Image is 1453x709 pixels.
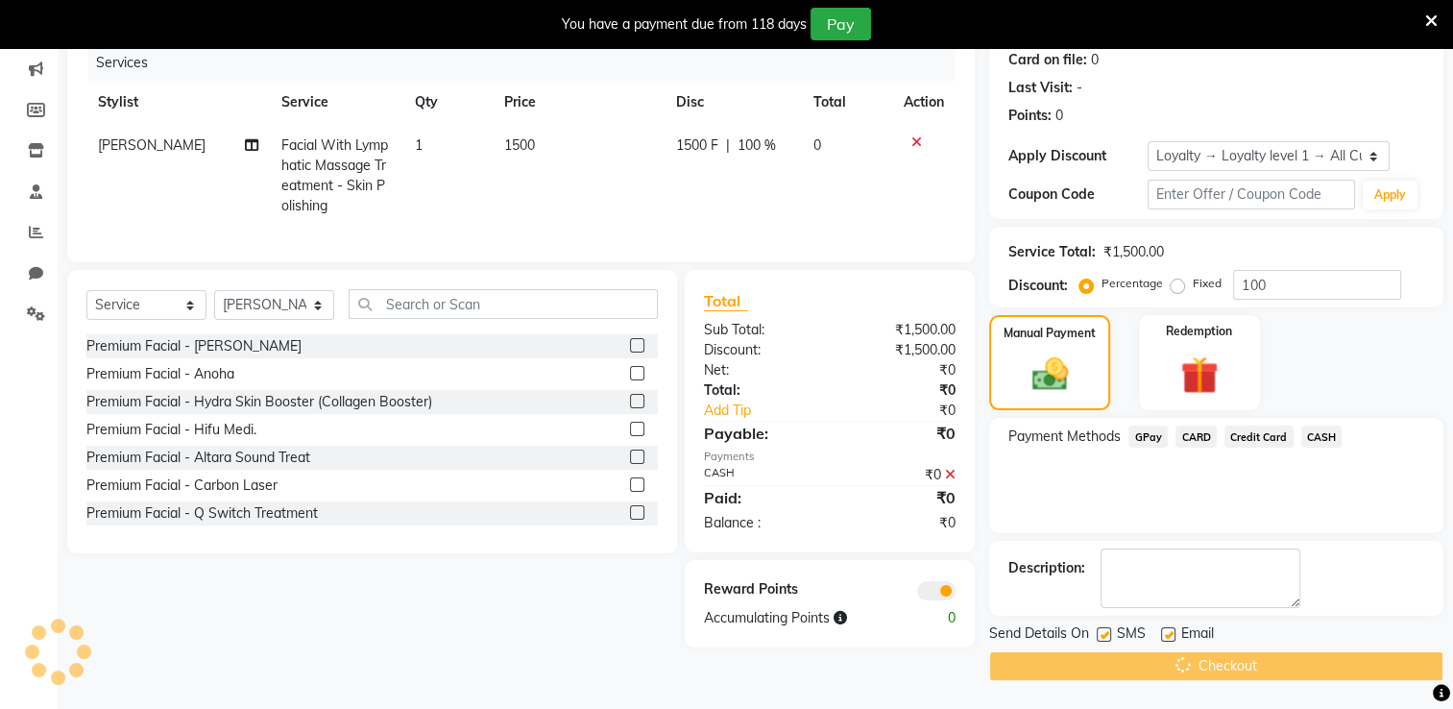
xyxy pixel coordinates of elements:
[1008,184,1147,205] div: Coupon Code
[690,320,830,340] div: Sub Total:
[88,45,970,81] div: Services
[813,136,821,154] span: 0
[281,136,388,214] span: Facial With Lymphatic Massage Treatment - Skin Polishing
[1102,275,1163,292] label: Percentage
[830,340,970,360] div: ₹1,500.00
[738,135,776,156] span: 100 %
[989,623,1089,648] span: Send Details On
[86,503,318,524] div: Premium Facial - Q Switch Treatment
[403,81,493,124] th: Qty
[349,289,658,319] input: Search or Scan
[1008,146,1147,166] div: Apply Discount
[86,336,302,356] div: Premium Facial - [PERSON_NAME]
[676,135,718,156] span: 1500 F
[690,360,830,380] div: Net:
[690,380,830,401] div: Total:
[690,401,853,421] a: Add Tip
[415,136,423,154] span: 1
[1181,623,1214,648] span: Email
[1008,78,1073,98] div: Last Visit:
[1004,325,1096,342] label: Manual Payment
[665,81,802,124] th: Disc
[1117,623,1146,648] span: SMS
[1363,181,1417,209] button: Apply
[854,401,971,421] div: ₹0
[830,380,970,401] div: ₹0
[690,513,830,533] div: Balance :
[1169,352,1230,399] img: _gift.svg
[270,81,403,124] th: Service
[1008,106,1052,126] div: Points:
[98,136,206,154] span: [PERSON_NAME]
[493,81,666,124] th: Price
[1008,242,1096,262] div: Service Total:
[802,81,892,124] th: Total
[690,422,830,445] div: Payable:
[1008,558,1085,578] div: Description:
[704,291,748,311] span: Total
[1077,78,1082,98] div: -
[1055,106,1063,126] div: 0
[830,486,970,509] div: ₹0
[1103,242,1164,262] div: ₹1,500.00
[562,14,807,35] div: You have a payment due from 118 days
[1008,427,1121,447] span: Payment Methods
[1175,426,1217,448] span: CARD
[900,608,970,628] div: 0
[1301,426,1343,448] span: CASH
[830,513,970,533] div: ₹0
[830,422,970,445] div: ₹0
[504,136,535,154] span: 1500
[690,579,830,600] div: Reward Points
[690,465,830,485] div: CASH
[1193,275,1222,292] label: Fixed
[1148,180,1355,209] input: Enter Offer / Coupon Code
[1166,323,1232,340] label: Redemption
[86,392,432,412] div: Premium Facial - Hydra Skin Booster (Collagen Booster)
[830,320,970,340] div: ₹1,500.00
[86,364,234,384] div: Premium Facial - Anoha
[830,360,970,380] div: ₹0
[704,449,956,465] div: Payments
[1021,354,1079,395] img: _cash.svg
[690,486,830,509] div: Paid:
[811,8,871,40] button: Pay
[1128,426,1168,448] span: GPay
[86,448,310,468] div: Premium Facial - Altara Sound Treat
[86,81,270,124] th: Stylist
[86,476,278,496] div: Premium Facial - Carbon Laser
[86,420,256,440] div: Premium Facial - Hifu Medi.
[1008,50,1087,70] div: Card on file:
[690,608,900,628] div: Accumulating Points
[830,465,970,485] div: ₹0
[726,135,730,156] span: |
[892,81,956,124] th: Action
[1008,276,1068,296] div: Discount:
[1224,426,1294,448] span: Credit Card
[1091,50,1099,70] div: 0
[690,340,830,360] div: Discount:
